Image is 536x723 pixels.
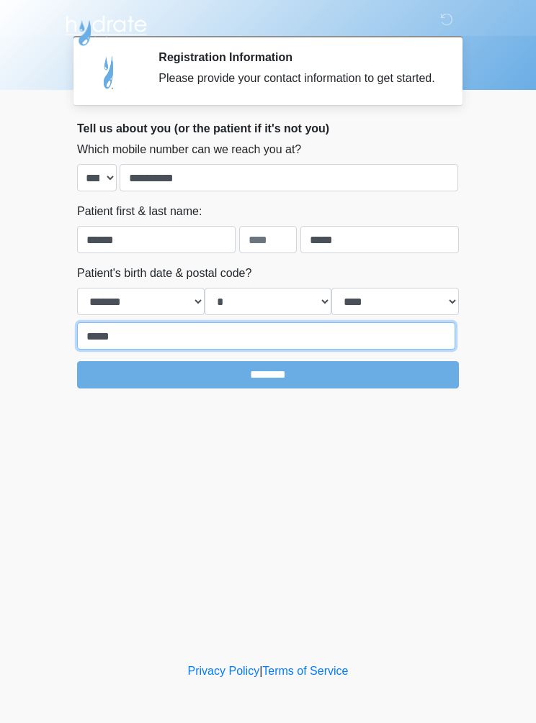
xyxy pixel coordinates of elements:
[88,50,131,94] img: Agent Avatar
[77,265,251,282] label: Patient's birth date & postal code?
[158,70,437,87] div: Please provide your contact information to get started.
[262,665,348,677] a: Terms of Service
[259,665,262,677] a: |
[63,11,149,47] img: Hydrate IV Bar - Flagstaff Logo
[77,122,459,135] h2: Tell us about you (or the patient if it's not you)
[77,203,202,220] label: Patient first & last name:
[188,665,260,677] a: Privacy Policy
[77,141,301,158] label: Which mobile number can we reach you at?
